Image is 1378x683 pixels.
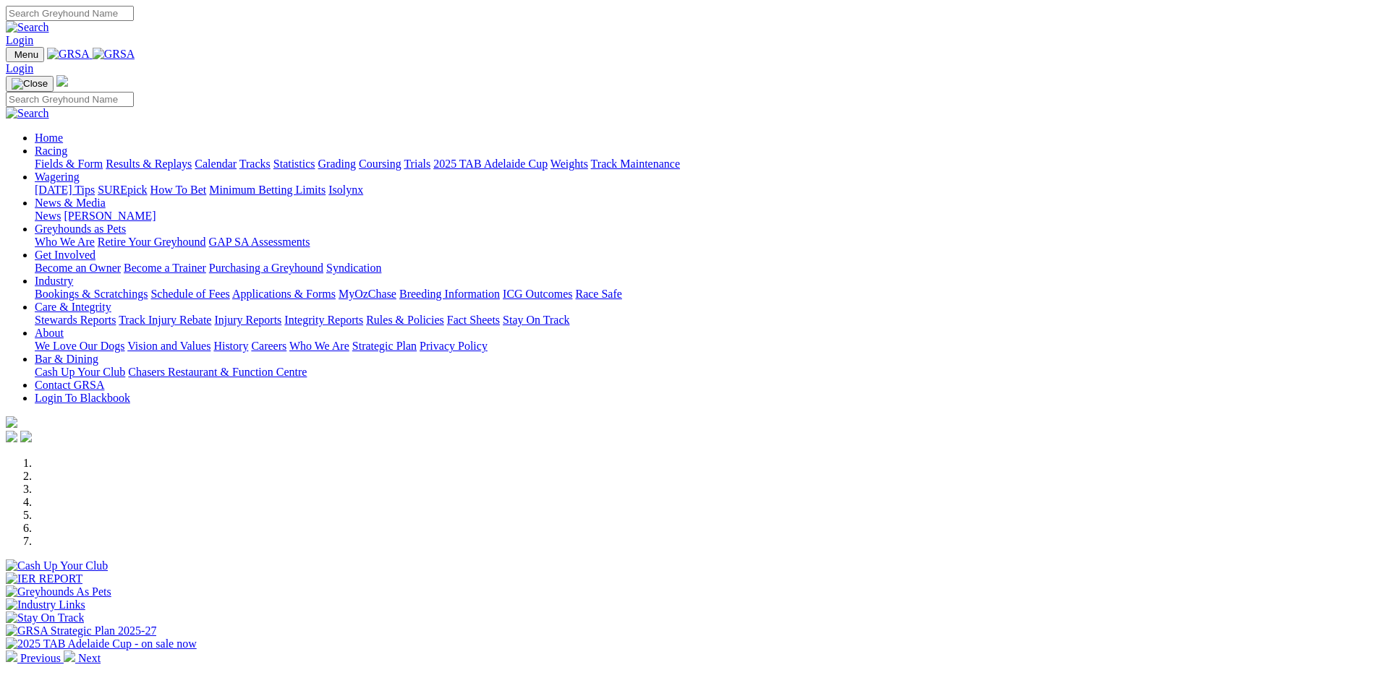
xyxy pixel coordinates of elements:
[284,314,363,326] a: Integrity Reports
[433,158,548,170] a: 2025 TAB Adelaide Cup
[326,262,381,274] a: Syndication
[195,158,237,170] a: Calendar
[35,353,98,365] a: Bar & Dining
[213,340,248,352] a: History
[64,210,156,222] a: [PERSON_NAME]
[6,624,156,637] img: GRSA Strategic Plan 2025-27
[6,611,84,624] img: Stay On Track
[6,572,82,585] img: IER REPORT
[14,49,38,60] span: Menu
[35,379,104,391] a: Contact GRSA
[35,145,67,157] a: Racing
[35,210,1372,223] div: News & Media
[35,210,61,222] a: News
[6,34,33,46] a: Login
[128,366,307,378] a: Chasers Restaurant & Function Centre
[35,197,106,209] a: News & Media
[127,340,210,352] a: Vision and Values
[35,132,63,144] a: Home
[35,340,1372,353] div: About
[98,184,147,196] a: SUREpick
[404,158,430,170] a: Trials
[35,262,121,274] a: Become an Owner
[352,340,417,352] a: Strategic Plan
[78,652,101,664] span: Next
[6,650,17,662] img: chevron-left-pager-white.svg
[64,650,75,662] img: chevron-right-pager-white.svg
[35,262,1372,275] div: Get Involved
[273,158,315,170] a: Statistics
[251,340,286,352] a: Careers
[399,288,500,300] a: Breeding Information
[6,416,17,428] img: logo-grsa-white.png
[591,158,680,170] a: Track Maintenance
[35,301,111,313] a: Care & Integrity
[64,652,101,664] a: Next
[6,585,111,598] img: Greyhounds As Pets
[6,76,54,92] button: Toggle navigation
[150,184,207,196] a: How To Bet
[214,314,281,326] a: Injury Reports
[35,158,1372,171] div: Racing
[6,559,108,572] img: Cash Up Your Club
[35,184,95,196] a: [DATE] Tips
[6,431,17,442] img: facebook.svg
[6,637,197,650] img: 2025 TAB Adelaide Cup - on sale now
[6,6,134,21] input: Search
[6,21,49,34] img: Search
[35,340,124,352] a: We Love Our Dogs
[35,327,64,339] a: About
[6,62,33,74] a: Login
[35,158,103,170] a: Fields & Form
[35,288,148,300] a: Bookings & Scratchings
[328,184,363,196] a: Isolynx
[232,288,336,300] a: Applications & Forms
[124,262,206,274] a: Become a Trainer
[339,288,396,300] a: MyOzChase
[359,158,401,170] a: Coursing
[6,598,85,611] img: Industry Links
[35,366,1372,379] div: Bar & Dining
[289,340,349,352] a: Who We Are
[119,314,211,326] a: Track Injury Rebate
[35,392,130,404] a: Login To Blackbook
[209,236,310,248] a: GAP SA Assessments
[35,314,1372,327] div: Care & Integrity
[503,314,569,326] a: Stay On Track
[35,249,95,261] a: Get Involved
[12,78,48,90] img: Close
[150,288,229,300] a: Schedule of Fees
[209,262,323,274] a: Purchasing a Greyhound
[56,75,68,87] img: logo-grsa-white.png
[550,158,588,170] a: Weights
[20,431,32,442] img: twitter.svg
[239,158,271,170] a: Tracks
[35,275,73,287] a: Industry
[35,236,1372,249] div: Greyhounds as Pets
[6,107,49,120] img: Search
[6,652,64,664] a: Previous
[6,92,134,107] input: Search
[35,366,125,378] a: Cash Up Your Club
[98,236,206,248] a: Retire Your Greyhound
[447,314,500,326] a: Fact Sheets
[35,171,80,183] a: Wagering
[20,652,61,664] span: Previous
[6,47,44,62] button: Toggle navigation
[93,48,135,61] img: GRSA
[503,288,572,300] a: ICG Outcomes
[35,236,95,248] a: Who We Are
[35,314,116,326] a: Stewards Reports
[209,184,326,196] a: Minimum Betting Limits
[47,48,90,61] img: GRSA
[35,223,126,235] a: Greyhounds as Pets
[35,288,1372,301] div: Industry
[35,184,1372,197] div: Wagering
[366,314,444,326] a: Rules & Policies
[575,288,621,300] a: Race Safe
[318,158,356,170] a: Grading
[106,158,192,170] a: Results & Replays
[420,340,488,352] a: Privacy Policy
